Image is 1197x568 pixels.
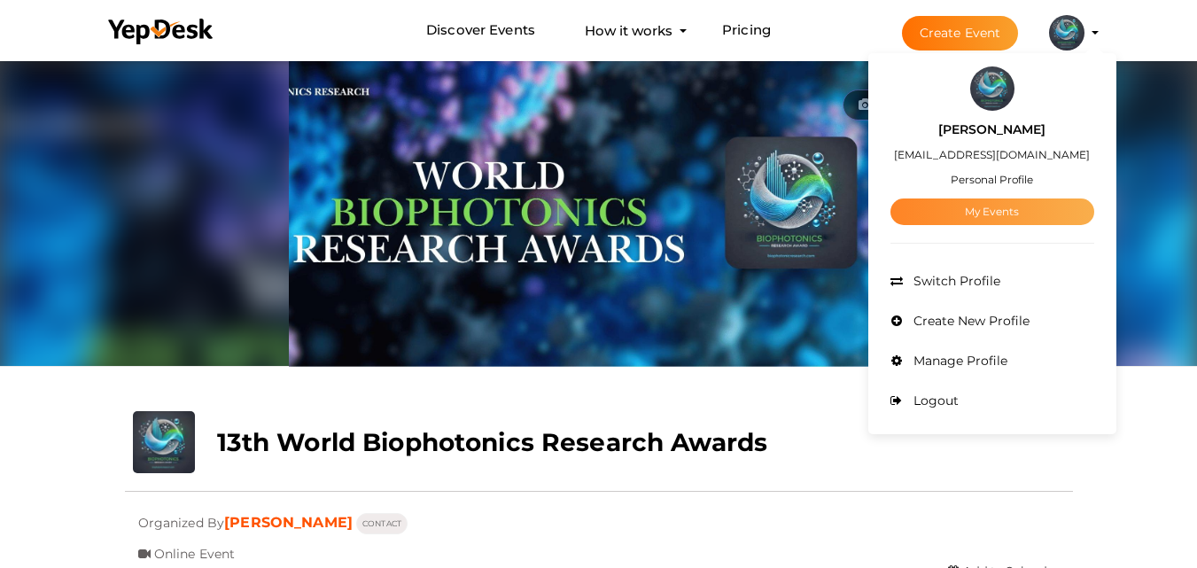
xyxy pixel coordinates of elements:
[909,313,1030,329] span: Create New Profile
[289,57,909,367] img: 7MXRFZ26_normal.jpeg
[843,89,1023,121] button: Update Cover Image
[894,144,1090,165] label: [EMAIL_ADDRESS][DOMAIN_NAME]
[224,514,353,531] a: [PERSON_NAME]
[426,14,535,47] a: Discover Events
[951,173,1033,186] small: Personal Profile
[938,120,1045,140] label: [PERSON_NAME]
[217,427,767,457] b: 13th World Biophotonics Research Awards
[970,66,1014,111] img: QUZPEZZ7_small.png
[909,353,1007,369] span: Manage Profile
[909,273,1000,289] span: Switch Profile
[909,393,959,408] span: Logout
[890,198,1094,225] a: My Events
[1049,15,1084,51] img: QUZPEZZ7_small.png
[138,502,225,531] span: Organized By
[579,14,678,47] button: How it works
[356,513,408,534] button: CONTACT
[722,14,771,47] a: Pricing
[902,16,1019,51] button: Create Event
[154,533,236,562] span: Online Event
